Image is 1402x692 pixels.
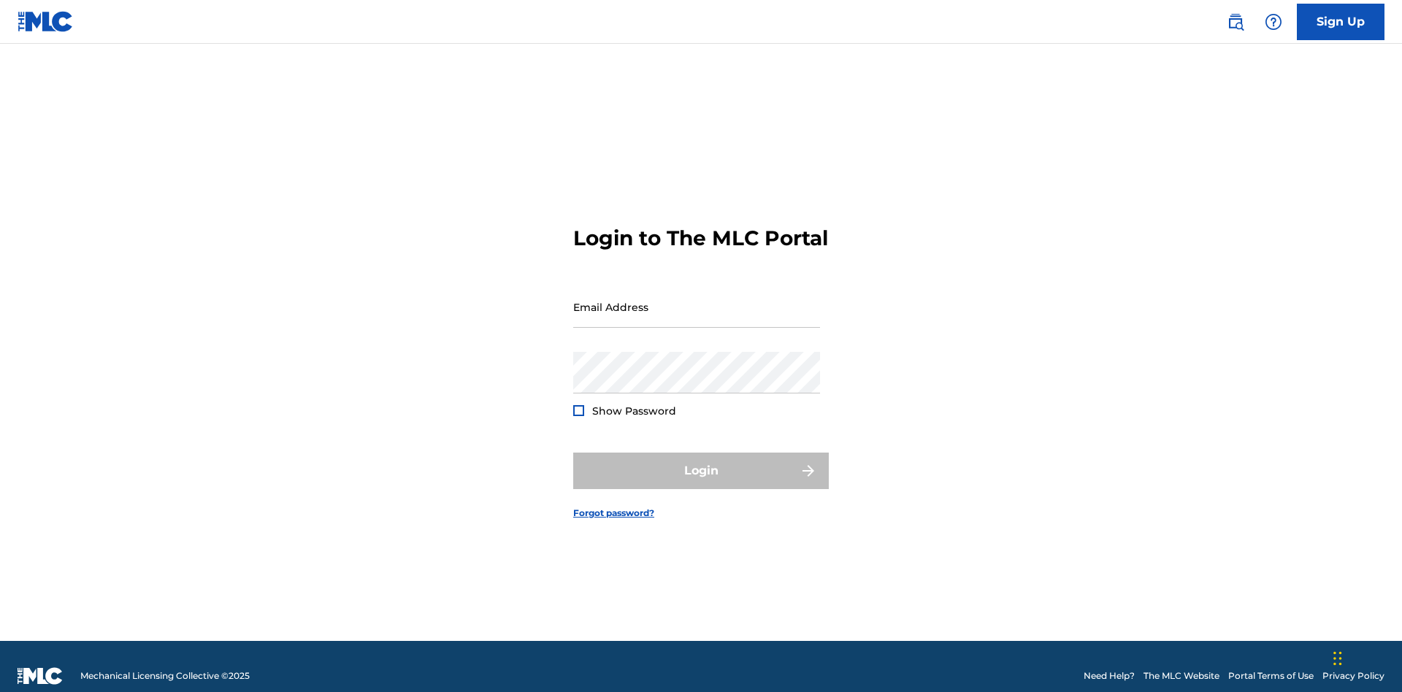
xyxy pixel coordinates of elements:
[1265,13,1282,31] img: help
[1144,669,1219,683] a: The MLC Website
[573,226,828,251] h3: Login to The MLC Portal
[573,507,654,520] a: Forgot password?
[1227,13,1244,31] img: search
[1333,637,1342,680] div: Drag
[1297,4,1384,40] a: Sign Up
[80,669,250,683] span: Mechanical Licensing Collective © 2025
[18,11,74,32] img: MLC Logo
[1329,622,1402,692] iframe: Chat Widget
[1322,669,1384,683] a: Privacy Policy
[592,404,676,418] span: Show Password
[1259,7,1288,36] div: Help
[1228,669,1314,683] a: Portal Terms of Use
[1221,7,1250,36] a: Public Search
[18,667,63,685] img: logo
[1084,669,1135,683] a: Need Help?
